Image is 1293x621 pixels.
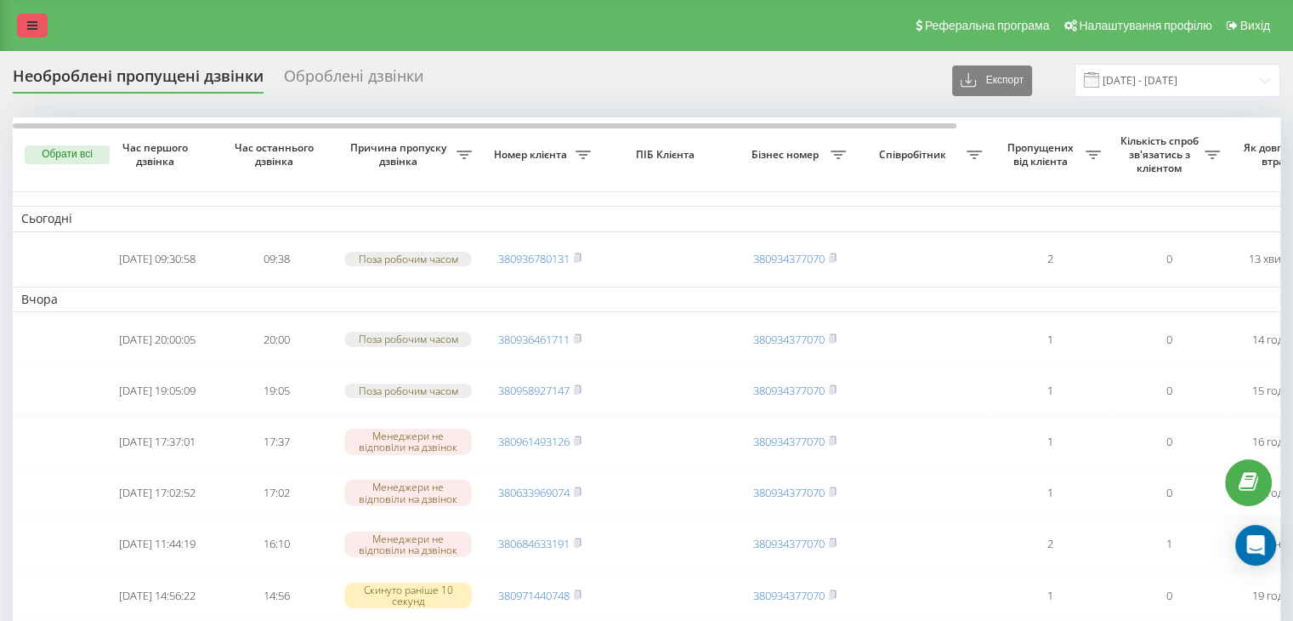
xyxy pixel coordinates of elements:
[744,148,831,162] span: Бізнес номер
[217,418,336,465] td: 17:37
[952,66,1032,96] button: Експорт
[344,384,472,398] div: Поза робочим часом
[489,148,576,162] span: Номер клієнта
[1118,134,1205,174] span: Кількість спроб зв'язатись з клієнтом
[344,332,472,346] div: Поза робочим часом
[217,521,336,568] td: 16:10
[13,67,264,94] div: Необроблені пропущені дзвінки
[498,332,570,347] a: 380936461711
[284,67,423,94] div: Оброблені дзвінки
[1109,521,1228,568] td: 1
[990,236,1109,283] td: 2
[344,141,457,168] span: Причина пропуску дзвінка
[98,236,217,283] td: [DATE] 09:30:58
[498,251,570,266] a: 380936780131
[344,429,472,454] div: Менеджери не відповіли на дзвінок
[753,588,825,603] a: 380934377070
[111,141,203,168] span: Час першого дзвінка
[498,485,570,500] a: 380633969074
[614,148,721,162] span: ПІБ Клієнта
[98,367,217,414] td: [DATE] 19:05:09
[344,480,472,505] div: Менеджери не відповіли на дзвінок
[498,434,570,449] a: 380961493126
[217,470,336,517] td: 17:02
[990,470,1109,517] td: 1
[1109,572,1228,619] td: 0
[230,141,322,168] span: Час останнього дзвінка
[98,572,217,619] td: [DATE] 14:56:22
[753,332,825,347] a: 380934377070
[498,536,570,551] a: 380684633191
[990,572,1109,619] td: 1
[498,588,570,603] a: 380971440748
[925,19,1050,32] span: Реферальна програма
[344,583,472,608] div: Скинуто раніше 10 секунд
[1109,316,1228,363] td: 0
[1235,525,1276,566] div: Open Intercom Messenger
[98,418,217,465] td: [DATE] 17:37:01
[990,418,1109,465] td: 1
[1109,367,1228,414] td: 0
[217,572,336,619] td: 14:56
[25,145,110,164] button: Обрати всі
[1109,470,1228,517] td: 0
[217,236,336,283] td: 09:38
[753,434,825,449] a: 380934377070
[753,251,825,266] a: 380934377070
[753,536,825,551] a: 380934377070
[999,141,1086,168] span: Пропущених від клієнта
[753,383,825,398] a: 380934377070
[1109,236,1228,283] td: 0
[753,485,825,500] a: 380934377070
[344,532,472,557] div: Менеджери не відповіли на дзвінок
[1079,19,1211,32] span: Налаштування профілю
[498,383,570,398] a: 380958927147
[1240,19,1270,32] span: Вихід
[990,316,1109,363] td: 1
[98,316,217,363] td: [DATE] 20:00:05
[98,470,217,517] td: [DATE] 17:02:52
[1109,418,1228,465] td: 0
[217,316,336,363] td: 20:00
[863,148,967,162] span: Співробітник
[344,252,472,266] div: Поза робочим часом
[990,367,1109,414] td: 1
[217,367,336,414] td: 19:05
[990,521,1109,568] td: 2
[98,521,217,568] td: [DATE] 11:44:19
